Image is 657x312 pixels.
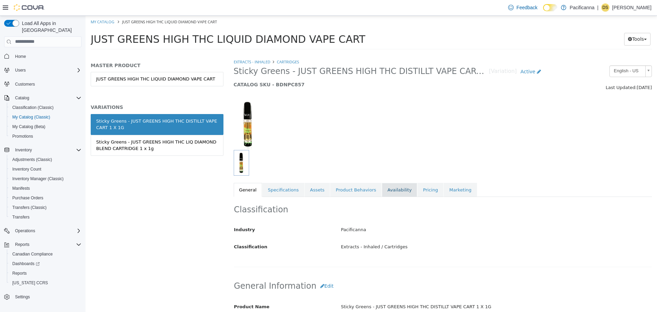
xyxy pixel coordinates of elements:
[250,225,571,237] div: Extracts - Inhaled / Cartridges
[15,147,32,153] span: Inventory
[10,250,81,258] span: Canadian Compliance
[19,20,81,34] span: Load All Apps in [GEOGRAPHIC_DATA]
[12,124,46,129] span: My Catalog (Beta)
[5,17,280,29] span: JUST GREENS HIGH THC LIQUID DIAMOND VAPE CART
[12,52,81,61] span: Home
[520,69,551,74] span: Last Updated:
[148,43,185,49] a: Extracts - Inhaled
[10,132,81,140] span: Promotions
[7,193,84,203] button: Purchase Orders
[15,228,35,234] span: Operations
[10,184,33,192] a: Manifests
[570,3,594,12] p: Pacificanna
[12,227,38,235] button: Operations
[7,278,84,288] button: [US_STATE] CCRS
[10,132,36,140] a: Promotions
[149,264,566,277] h2: General Information
[15,242,29,247] span: Reports
[12,261,40,266] span: Dashboards
[149,211,170,216] span: Industry
[12,166,41,172] span: Inventory Count
[10,175,81,183] span: Inventory Manager (Classic)
[148,83,177,134] img: 150
[12,280,48,286] span: [US_STATE] CCRS
[12,251,53,257] span: Canadian Compliance
[7,132,84,141] button: Promotions
[12,134,33,139] span: Promotions
[149,228,182,234] span: Classification
[612,3,652,12] p: [PERSON_NAME]
[10,279,51,287] a: [US_STATE] CCRS
[7,155,84,164] button: Adjustments (Classic)
[7,249,84,259] button: Canadian Compliance
[10,123,81,131] span: My Catalog (Beta)
[601,3,609,12] div: Darren Saunders
[12,195,43,201] span: Purchase Orders
[10,213,81,221] span: Transfers
[12,66,28,74] button: Users
[1,292,84,302] button: Settings
[516,4,537,11] span: Feedback
[250,208,571,220] div: Pacificanna
[10,165,81,173] span: Inventory Count
[10,250,55,258] a: Canadian Compliance
[12,94,81,102] span: Catalog
[219,167,244,182] a: Assets
[10,103,56,112] a: Classification (Classic)
[12,292,81,301] span: Settings
[12,52,29,61] a: Home
[7,103,84,112] button: Classification (Classic)
[524,50,557,61] span: English - US
[12,240,81,249] span: Reports
[12,214,29,220] span: Transfers
[10,113,81,121] span: My Catalog (Classic)
[245,167,296,182] a: Product Behaviors
[12,186,30,191] span: Manifests
[191,43,214,49] a: Cartridges
[12,271,27,276] span: Reports
[12,146,81,154] span: Inventory
[15,294,30,300] span: Settings
[1,145,84,155] button: Inventory
[296,167,332,182] a: Availability
[1,51,84,61] button: Home
[1,65,84,75] button: Users
[177,167,219,182] a: Specifications
[12,66,81,74] span: Users
[5,88,138,95] h5: VARIATIONS
[10,194,81,202] span: Purchase Orders
[12,227,81,235] span: Operations
[1,240,84,249] button: Reports
[7,164,84,174] button: Inventory Count
[10,103,81,112] span: Classification (Classic)
[7,212,84,222] button: Transfers
[332,167,358,182] a: Pricing
[10,260,42,268] a: Dashboards
[505,1,540,14] a: Feedback
[15,54,26,59] span: Home
[37,3,131,9] span: JUST GREENS HIGH THC LIQUID DIAMOND VAPE CART
[1,93,84,103] button: Catalog
[250,285,571,297] div: Sticky Greens - JUST GREENS HIGH THC DISTILLT VAPE CART 1 X 1G
[7,174,84,184] button: Inventory Manager (Classic)
[597,3,598,12] p: |
[10,165,44,173] a: Inventory Count
[10,155,55,164] a: Adjustments (Classic)
[10,203,81,212] span: Transfers (Classic)
[10,175,66,183] a: Inventory Manager (Classic)
[10,194,46,202] a: Purchase Orders
[10,213,32,221] a: Transfers
[14,4,44,11] img: Cova
[12,114,50,120] span: My Catalog (Classic)
[435,53,450,59] span: Active
[603,3,608,12] span: DS
[7,184,84,193] button: Manifests
[149,189,566,199] h2: Classification
[403,53,431,59] small: [Variation]
[7,269,84,278] button: Reports
[5,56,138,71] a: JUST GREENS HIGH THC LIQUID DIAMOND VAPE CART
[12,157,52,162] span: Adjustments (Classic)
[524,50,566,61] a: English - US
[231,264,252,277] button: Edit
